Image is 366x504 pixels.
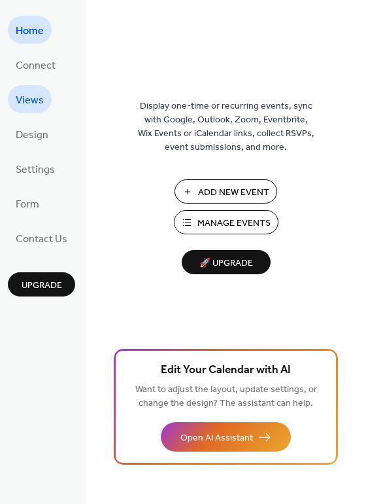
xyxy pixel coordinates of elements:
button: Open AI Assistant [161,422,291,452]
span: Display one-time or recurring events, sync with Google, Outlook, Zoom, Eventbrite, Wix Events or ... [138,99,314,154]
a: Design [8,120,56,148]
a: Form [8,189,47,217]
span: Connect [16,56,56,76]
a: Settings [8,154,63,183]
a: Contact Us [8,224,75,252]
span: Add New Event [198,186,269,200]
span: Form [16,194,39,215]
span: Open AI Assistant [180,431,253,445]
span: Edit Your Calendar with AI [161,361,291,380]
a: Home [8,16,52,44]
button: Add New Event [175,179,277,204]
button: Manage Events [174,210,278,234]
a: Connect [8,50,63,79]
span: Want to adjust the layout, update settings, or change the design? The assistant can help. [135,381,317,412]
a: Views [8,85,52,113]
span: Home [16,21,44,41]
span: Contact Us [16,229,67,249]
button: 🚀 Upgrade [182,250,271,274]
button: Upgrade [8,272,75,297]
span: Settings [16,160,55,180]
span: Manage Events [197,217,271,230]
span: Upgrade [22,279,62,293]
span: Views [16,90,44,111]
span: 🚀 Upgrade [190,255,263,272]
span: Design [16,125,48,145]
